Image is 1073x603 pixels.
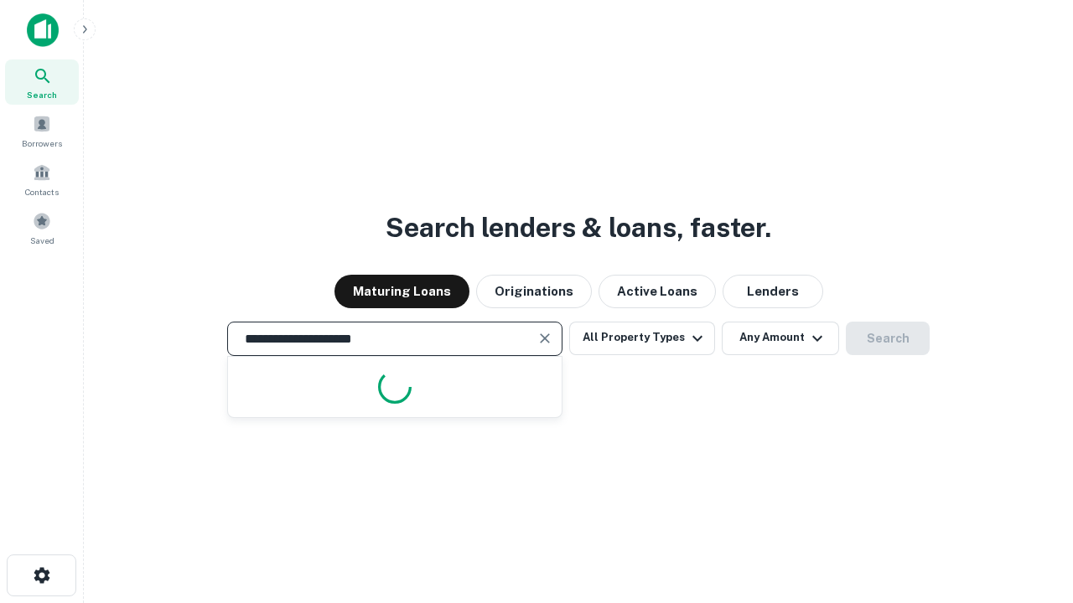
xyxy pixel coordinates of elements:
[5,205,79,250] a: Saved
[723,275,823,308] button: Lenders
[30,234,54,247] span: Saved
[25,185,59,198] span: Contacts
[27,13,59,47] img: capitalize-icon.png
[533,327,557,350] button: Clear
[386,208,771,248] h3: Search lenders & loans, faster.
[599,275,716,308] button: Active Loans
[989,469,1073,549] iframe: Chat Widget
[722,322,839,355] button: Any Amount
[5,157,79,202] a: Contacts
[22,137,62,150] span: Borrowers
[476,275,592,308] button: Originations
[5,108,79,153] a: Borrowers
[569,322,715,355] button: All Property Types
[334,275,469,308] button: Maturing Loans
[5,59,79,105] a: Search
[27,88,57,101] span: Search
